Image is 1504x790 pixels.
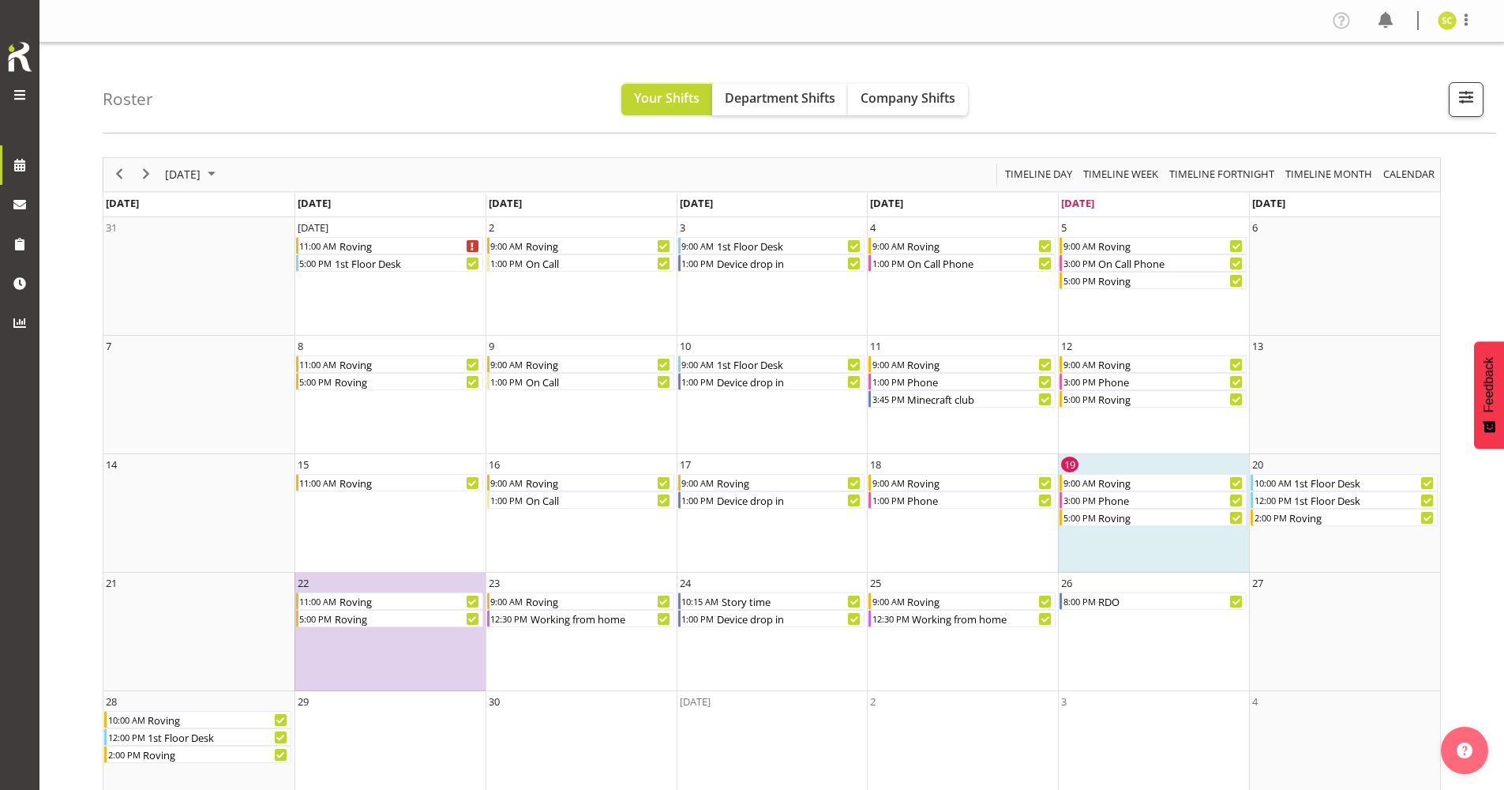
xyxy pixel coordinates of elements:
[103,217,294,336] td: Sunday, August 31, 2025
[489,475,524,491] div: 9:00 AM
[715,492,865,508] div: Device drop in
[871,492,906,508] div: 1:00 PM
[106,457,117,472] div: 14
[163,164,202,184] span: [DATE]
[680,575,691,591] div: 24
[104,746,291,763] div: Roving Begin From Sunday, September 28, 2025 at 2:00:00 PM GMT+13:00 Ends At Sunday, September 28...
[1061,694,1067,709] div: 3
[868,610,1056,627] div: Working from home Begin From Thursday, September 25, 2025 at 12:30:00 PM GMT+12:00 Ends At Thursd...
[103,336,294,454] td: Sunday, September 7, 2025
[910,611,1055,626] div: Working from home
[1061,196,1094,210] span: [DATE]
[1060,390,1247,408] div: Roving Begin From Friday, September 12, 2025 at 5:00:00 PM GMT+12:00 Ends At Friday, September 12...
[906,492,1055,508] div: Phone
[107,747,141,762] div: 2:00 PM
[489,238,524,254] div: 9:00 AM
[1003,164,1075,184] button: Timeline Day
[1449,82,1483,117] button: Filter Shifts
[1167,164,1277,184] button: Fortnight
[489,356,524,372] div: 9:00 AM
[1249,336,1440,454] td: Saturday, September 13, 2025
[489,611,529,626] div: 12:30 PM
[678,254,865,272] div: Device drop in Begin From Wednesday, September 3, 2025 at 1:00:00 PM GMT+12:00 Ends At Wednesday,...
[681,593,720,609] div: 10:15 AM
[296,355,483,373] div: Roving Begin From Monday, September 8, 2025 at 11:00:00 AM GMT+12:00 Ends At Monday, September 8,...
[1060,272,1247,289] div: Roving Begin From Friday, September 5, 2025 at 5:00:00 PM GMT+12:00 Ends At Friday, September 5, ...
[1252,575,1263,591] div: 27
[1060,254,1247,272] div: On Call Phone Begin From Friday, September 5, 2025 at 3:00:00 PM GMT+12:00 Ends At Friday, Septem...
[104,728,291,746] div: 1st Floor Desk Begin From Sunday, September 28, 2025 at 12:00:00 PM GMT+13:00 Ends At Sunday, Sep...
[1062,475,1097,491] div: 9:00 AM
[1060,474,1247,491] div: Roving Begin From Friday, September 19, 2025 at 9:00:00 AM GMT+12:00 Ends At Friday, September 19...
[489,374,524,389] div: 1:00 PM
[677,217,868,336] td: Wednesday, September 3, 2025
[1060,237,1247,254] div: Roving Begin From Friday, September 5, 2025 at 9:00:00 AM GMT+12:00 Ends At Friday, September 5, ...
[524,255,673,271] div: On Call
[871,356,906,372] div: 9:00 AM
[681,611,715,626] div: 1:00 PM
[296,592,483,610] div: Roving Begin From Monday, September 22, 2025 at 11:00:00 AM GMT+12:00 Ends At Monday, September 2...
[106,575,117,591] div: 21
[678,474,865,491] div: Roving Begin From Wednesday, September 17, 2025 at 9:00:00 AM GMT+12:00 Ends At Wednesday, Septem...
[1381,164,1438,184] button: Month
[867,336,1058,454] td: Thursday, September 11, 2025
[868,237,1056,254] div: Roving Begin From Thursday, September 4, 2025 at 9:00:00 AM GMT+12:00 Ends At Thursday, September...
[870,457,881,472] div: 18
[298,593,338,609] div: 11:00 AM
[1482,357,1496,412] span: Feedback
[487,491,674,509] div: On Call Begin From Tuesday, September 16, 2025 at 1:00:00 PM GMT+12:00 Ends At Tuesday, September...
[524,475,673,491] div: Roving
[1062,593,1097,609] div: 8:00 PM
[870,220,876,235] div: 4
[487,237,674,254] div: Roving Begin From Tuesday, September 2, 2025 at 9:00:00 AM GMT+12:00 Ends At Tuesday, September 2...
[298,575,309,591] div: 22
[333,611,482,626] div: Roving
[298,374,333,389] div: 5:00 PM
[338,593,482,609] div: Roving
[486,336,677,454] td: Tuesday, September 9, 2025
[298,611,333,626] div: 5:00 PM
[1060,592,1247,610] div: RDO Begin From Friday, September 26, 2025 at 8:00:00 PM GMT+12:00 Ends At Friday, September 26, 2...
[1061,457,1078,472] div: 19
[489,575,500,591] div: 23
[1060,355,1247,373] div: Roving Begin From Friday, September 12, 2025 at 9:00:00 AM GMT+12:00 Ends At Friday, September 12...
[106,220,117,235] div: 31
[868,592,1056,610] div: Roving Begin From Thursday, September 25, 2025 at 9:00:00 AM GMT+12:00 Ends At Thursday, Septembe...
[489,694,500,709] div: 30
[868,373,1056,390] div: Phone Begin From Thursday, September 11, 2025 at 1:00:00 PM GMT+12:00 Ends At Thursday, September...
[489,593,524,609] div: 9:00 AM
[298,457,309,472] div: 15
[868,254,1056,272] div: On Call Phone Begin From Thursday, September 4, 2025 at 1:00:00 PM GMT+12:00 Ends At Thursday, Se...
[133,158,159,191] div: next period
[106,694,117,709] div: 28
[870,338,881,354] div: 11
[1062,391,1097,407] div: 5:00 PM
[298,475,338,491] div: 11:00 AM
[871,238,906,254] div: 9:00 AM
[296,254,483,272] div: 1st Floor Desk Begin From Monday, September 1, 2025 at 5:00:00 PM GMT+12:00 Ends At Monday, Septe...
[906,593,1055,609] div: Roving
[1097,593,1246,609] div: RDO
[524,356,673,372] div: Roving
[621,84,712,115] button: Your Shifts
[1097,356,1246,372] div: Roving
[146,712,291,728] div: Roving
[1382,164,1436,184] span: calendar
[487,474,674,491] div: Roving Begin From Tuesday, September 16, 2025 at 9:00:00 AM GMT+12:00 Ends At Tuesday, September ...
[296,474,483,491] div: Roving Begin From Monday, September 15, 2025 at 11:00:00 AM GMT+12:00 Ends At Monday, September 1...
[681,374,715,389] div: 1:00 PM
[1249,573,1440,691] td: Saturday, September 27, 2025
[868,355,1056,373] div: Roving Begin From Thursday, September 11, 2025 at 9:00:00 AM GMT+12:00 Ends At Thursday, Septembe...
[489,196,522,210] span: [DATE]
[871,475,906,491] div: 9:00 AM
[1081,164,1161,184] button: Timeline Week
[871,391,906,407] div: 3:45 PM
[867,454,1058,573] td: Thursday, September 18, 2025
[867,573,1058,691] td: Thursday, September 25, 2025
[1252,220,1258,235] div: 6
[487,610,674,627] div: Working from home Begin From Tuesday, September 23, 2025 at 12:30:00 PM GMT+12:00 Ends At Tuesday...
[4,39,36,74] img: Rosterit icon logo
[906,255,1055,271] div: On Call Phone
[1097,391,1246,407] div: Roving
[1168,164,1276,184] span: Timeline Fortnight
